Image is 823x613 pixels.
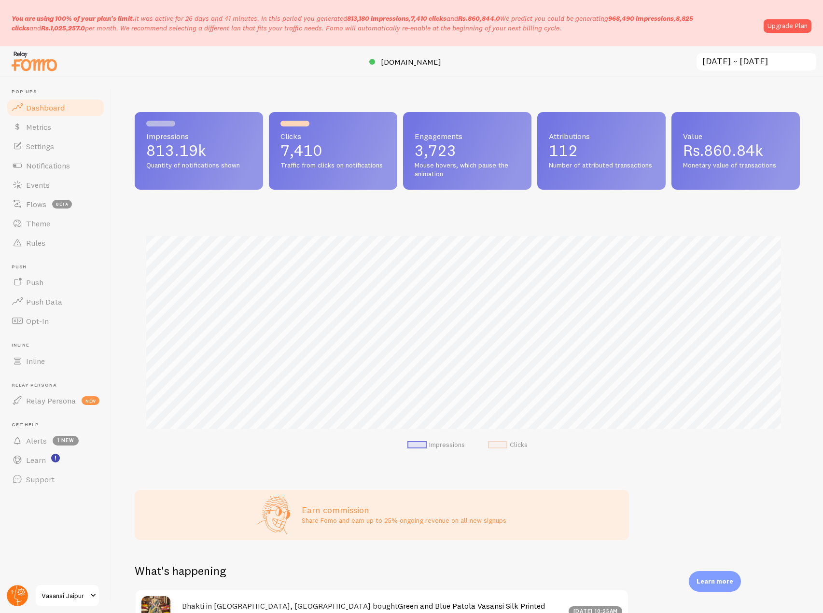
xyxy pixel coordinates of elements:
span: Alerts [26,436,47,446]
div: Learn more [689,571,741,592]
a: Metrics [6,117,105,137]
li: Clicks [488,441,528,449]
a: Inline [6,351,105,371]
span: Vasansi Jaipur [42,590,87,601]
li: Impressions [407,441,465,449]
span: Get Help [12,422,105,428]
b: Rs.860,844.0 [458,14,500,23]
img: fomo-relay-logo-orange.svg [10,49,58,73]
span: Inline [12,342,105,348]
span: Flows [26,199,46,209]
span: Opt-In [26,316,49,326]
span: Pop-ups [12,89,105,95]
span: Settings [26,141,54,151]
span: Attributions [549,132,654,140]
a: Notifications [6,156,105,175]
a: Settings [6,137,105,156]
span: Rs.860.84k [683,141,763,160]
p: It was active for 26 days and 41 minutes. In this period you generated We predict you could be ge... [12,14,758,33]
span: Rules [26,238,45,248]
a: Rules [6,233,105,252]
a: Theme [6,214,105,233]
span: , and [347,14,500,23]
span: Clicks [280,132,386,140]
svg: <p>Watch New Feature Tutorials!</p> [51,454,60,462]
h3: Earn commission [302,504,506,515]
span: Relay Persona [26,396,76,405]
span: Theme [26,219,50,228]
p: 813.19k [146,143,251,158]
b: Rs.1,025,257.0 [41,24,85,32]
span: Inline [26,356,45,366]
b: 813,180 impressions [347,14,409,23]
a: Opt-In [6,311,105,331]
span: Monetary value of transactions [683,161,788,170]
h2: What's happening [135,563,226,578]
span: Push [12,264,105,270]
span: Engagements [415,132,520,140]
span: Events [26,180,50,190]
span: Mouse hovers, which pause the animation [415,161,520,178]
a: Events [6,175,105,195]
span: Metrics [26,122,51,132]
a: Flows beta [6,195,105,214]
span: Learn [26,455,46,465]
b: 7,410 clicks [411,14,446,23]
span: 1 new [53,436,79,446]
span: beta [52,200,72,209]
b: 968,490 impressions [608,14,674,23]
span: Push [26,278,43,287]
p: Share Fomo and earn up to 25% ongoing revenue on all new signups [302,515,506,525]
span: Value [683,132,788,140]
p: 112 [549,143,654,158]
a: Support [6,470,105,489]
a: Push Data [6,292,105,311]
a: Vasansi Jaipur [35,584,100,607]
span: Traffic from clicks on notifications [280,161,386,170]
span: Support [26,474,55,484]
p: Learn more [697,577,733,586]
span: Dashboard [26,103,65,112]
span: Push Data [26,297,62,306]
span: Quantity of notifications shown [146,161,251,170]
a: Dashboard [6,98,105,117]
a: Learn [6,450,105,470]
p: 3,723 [415,143,520,158]
a: Push [6,273,105,292]
span: Relay Persona [12,382,105,389]
span: Number of attributed transactions [549,161,654,170]
span: Impressions [146,132,251,140]
span: new [82,396,99,405]
span: Notifications [26,161,70,170]
span: You are using 100% of your plan's limit. [12,14,135,23]
p: 7,410 [280,143,386,158]
a: Alerts 1 new [6,431,105,450]
a: Upgrade Plan [764,19,811,33]
a: Relay Persona new [6,391,105,410]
